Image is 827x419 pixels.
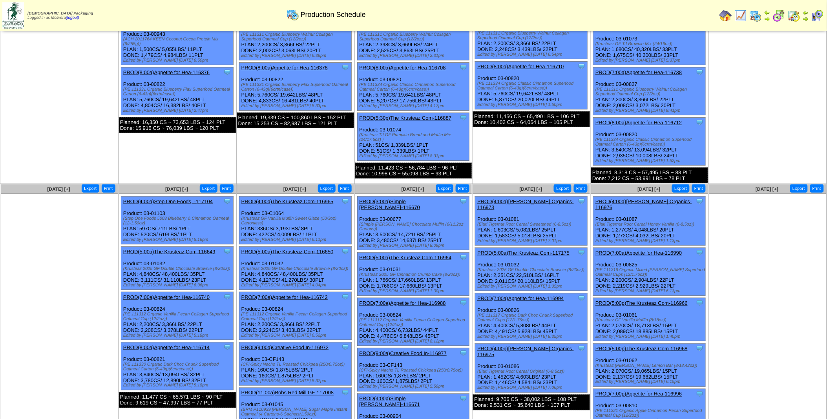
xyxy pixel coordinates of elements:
[692,184,706,193] button: Print
[749,9,762,22] img: calendarprod.gif
[223,293,231,301] img: Tooltip
[318,184,336,193] button: Export
[595,268,705,277] div: (PE 111316 Organic Mixed [PERSON_NAME] Superfood Oatmeal Cups (12/1.76oz))
[123,266,233,271] div: (Krusteaz 2025 GF Double Chocolate Brownie (8/20oz))
[638,186,661,192] a: [DATE] [+]
[402,186,424,192] span: [DATE] [+]
[27,11,93,20] span: Logged in as Molivera
[460,395,467,403] img: Tooltip
[239,247,351,290] div: Product: 03-01032 PLAN: 4,840CS / 48,400LBS / 35PLT DONE: 4,127CS / 41,270LBS / 30PLT
[123,294,210,300] a: PROD(7:00a)Appetite for Hea-116740
[123,37,233,46] div: (ACH 2011764 KEEN Coconut Cocoa Protein Mix (6/255g))
[595,69,682,75] a: PROD(7:00a)Appetite for Hea-116738
[595,289,705,293] div: Edited by [PERSON_NAME] [DATE] 6:13pm
[696,249,704,257] img: Tooltip
[241,362,351,367] div: (CFI-Spicy Nacho TL Roasted Chickpea (250/0.75oz))
[803,16,809,22] img: arrowright.gif
[593,248,706,296] div: Product: 03-00825 PLAN: 2,200CS / 2,904LBS / 22PLT DONE: 2,219CS / 2,929LBS / 22PLT
[554,184,571,193] button: Export
[477,334,587,339] div: Edited by [PERSON_NAME] [DATE] 8:35pm
[119,117,236,133] div: Planned: 16,350 CS ~ 73,653 LBS ~ 124 PLT Done: 15,916 CS ~ 76,039 LBS ~ 120 PLT
[477,31,587,40] div: (PE 111311 Organic Blueberry Walnut Collagen Superfood Oatmeal Cup (12/2oz))
[477,222,587,227] div: (Elari Tigernut Root Cereal Sweetened (6-8.5oz))
[66,16,79,20] a: (logout)
[357,348,469,392] div: Product: 03-CF143 PLAN: 160CS / 1,875LBS / 2PLT DONE: 160CS / 1,875LBS / 2PLT
[477,346,574,357] a: PROD(4:00p)[PERSON_NAME] Organics-116975
[696,118,704,126] img: Tooltip
[241,216,351,226] div: (Krusteaz GF Vanilla Muffin Sweet Glaze (50/3oz) Cartonless)
[241,283,351,288] div: Edited by [PERSON_NAME] [DATE] 4:04pm
[475,62,588,109] div: Product: 03-00820 PLAN: 5,760CS / 19,642LBS / 48PLT DONE: 5,871CS / 20,020LBS / 49PLT
[27,11,93,16] span: [DEMOGRAPHIC_DATA] Packaging
[360,289,469,293] div: Edited by [PERSON_NAME] [DATE] 1:00pm
[360,318,469,327] div: (PE 111312 Organic Vanilla Pecan Collagen Superfood Oatmeal Cup (12/2oz))
[360,53,469,58] div: Edited by [PERSON_NAME] [DATE] 2:31pm
[121,67,233,115] div: Product: 03-00822 PLAN: 5,760CS / 19,642LBS / 48PLT DONE: 4,804CS / 16,382LBS / 40PLT
[360,65,446,71] a: PROD(8:00a)Appetite for Hea-116708
[355,163,472,179] div: Planned: 11,423 CS ~ 56,784 LBS ~ 96 PLT Done: 10,998 CS ~ 55,098 LBS ~ 93 PLT
[121,197,233,244] div: Product: 03-01103 PLAN: 597CS / 711LBS / 1PLT DONE: 520CS / 619LBS / 1PLT
[477,284,587,289] div: Edited by [PERSON_NAME] [DATE] 1:35pm
[360,32,469,42] div: (PE 111311 Organic Blueberry Walnut Collagen Superfood Oatmeal Cup (12/2oz))
[520,186,542,192] a: [DATE] [+]
[473,395,590,410] div: Planned: 9,706 CS ~ 38,002 LBS ~ 108 PLT Done: 9,531 CS ~ 35,640 LBS ~ 107 PLT
[595,222,705,227] div: (Elari Tigernut Root Cereal Honey Vanilla (6-8.5oz))
[460,349,467,357] img: Tooltip
[241,312,351,321] div: (PE 111312 Organic Vanilla Pecan Collagen Superfood Oatmeal Cup (12/2oz))
[477,52,587,57] div: Edited by [PERSON_NAME] [DATE] 6:54pm
[123,216,233,226] div: (Step One Foods 5003 Blueberry & Cinnamon Oatmeal (12-1.59oz)
[810,184,824,193] button: Print
[477,295,564,301] a: PROD(7:00a)Appetite for Hea-116994
[237,113,354,128] div: Planned: 19,339 CS ~ 100,860 LBS ~ 152 PLT Done: 15,253 CS ~ 82,987 LBS ~ 121 PLT
[239,13,351,60] div: Product: 03-00827 PLAN: 2,200CS / 3,366LBS / 22PLT DONE: 2,002CS / 3,063LBS / 20PLT
[593,197,706,246] div: Product: 03-01087 PLAN: 1,277CS / 4,048LBS / 20PLT DONE: 1,272CS / 4,032LBS / 20PLT
[578,197,586,205] img: Tooltip
[123,87,233,97] div: (PE 111331 Organic Blueberry Flax Superfood Oatmeal Carton (6-43g)(6crtn/case))
[360,133,469,142] div: (Krusteaz TJ GF Pumpkin Bread and Muffin Mix (24/17.5oz) )
[338,184,352,193] button: Print
[477,313,587,322] div: (PE 111317 Organic Dark Choc Chunk Superfood Oatmeal Cups (12/1.76oz))
[357,113,469,161] div: Product: 03-01074 PLAN: 51CS / 1,339LBS / 1PLT DONE: 51CS / 1,339LBS / 1PLT
[696,68,704,76] img: Tooltip
[574,184,588,193] button: Print
[239,292,351,340] div: Product: 03-00824 PLAN: 2,200CS / 3,366LBS / 22PLT DONE: 2,224CS / 3,403LBS / 22PLT
[578,62,586,70] img: Tooltip
[119,392,236,408] div: Planned: 11,477 CS ~ 65,571 LBS ~ 90 PLT Done: 9,619 CS ~ 47,997 LBS ~ 77 PLT
[239,197,351,244] div: Product: 03-C1064 PLAN: 336CS / 3,193LBS / 8PLT DONE: 422CS / 4,009LBS / 11PLT
[121,292,233,340] div: Product: 03-00824 PLAN: 2,200CS / 3,366LBS / 22PLT DONE: 2,208CS / 3,378LBS / 22PLT
[595,409,705,418] div: (PE 111321 Organic Apple Cinnamon Pecan Superfood Oatmeal Cup (12/2oz))
[360,82,469,92] div: (PE 111334 Organic Classic Cinnamon Superfood Oatmeal Carton (6-43g)(6crtn/case))
[357,13,469,60] div: Product: 03-00827 PLAN: 2,398CS / 3,669LBS / 24PLT DONE: 2,525CS / 3,863LBS / 25PLT
[102,184,115,193] button: Print
[595,346,688,352] a: PROD(5:00p)The Krusteaz Com-116968
[593,22,706,65] div: Product: 03-01073 PLAN: 1,680CS / 40,320LBS / 33PLT DONE: 1,675CS / 40,200LBS / 33PLT
[341,197,349,205] img: Tooltip
[123,199,213,204] a: PROD(4:00a)Step One Foods, -117104
[595,108,705,113] div: Edited by [PERSON_NAME] [DATE] 9:41pm
[123,312,233,321] div: (PE 111312 Organic Vanilla Pecan Collagen Superfood Oatmeal Cup (12/2oz))
[239,63,351,111] div: Product: 03-00822 PLAN: 5,760CS / 19,642LBS / 48PLT DONE: 4,833CS / 16,481LBS / 40PLT
[123,69,210,75] a: PROD(8:00a)Appetite for Hea-116376
[477,268,587,272] div: (Krusteaz 2025 GF Double Chocolate Brownie (8/20oz))
[696,197,704,205] img: Tooltip
[477,102,587,107] div: Edited by [PERSON_NAME] [DATE] 1:50pm
[239,342,351,386] div: Product: 03-CF143 PLAN: 160CS / 1,875LBS / 2PLT DONE: 160CS / 1,875LBS / 2PLT
[121,342,233,390] div: Product: 03-00821 PLAN: 3,840CS / 13,094LBS / 32PLT DONE: 3,780CS / 12,890LBS / 32PLT
[241,294,328,300] a: PROD(7:00a)Appetite for Hea-116742
[123,108,233,113] div: Edited by [PERSON_NAME] [DATE] 2:47pm
[595,137,705,147] div: (PE 111334 Organic Classic Cinnamon Superfood Oatmeal Carton (6-43g)(6crtn/case))
[477,239,587,243] div: Edited by [PERSON_NAME] [DATE] 7:01pm
[360,255,452,261] a: PROD(5:00a)The Krusteaz Com-116964
[47,186,70,192] a: [DATE] [+]
[360,339,469,344] div: Edited by [PERSON_NAME] [DATE] 8:12pm
[803,9,809,16] img: arrowleft.gif
[475,197,588,246] div: Product: 03-01081 PLAN: 1,603CS / 5,082LBS / 25PLT DONE: 1,583CS / 5,018LBS / 25PLT
[123,344,210,350] a: PROD(8:00a)Appetite for Hea-116714
[696,390,704,398] img: Tooltip
[475,344,588,393] div: Product: 03-01086 PLAN: 1,452CS / 4,603LBS / 23PLT DONE: 1,446CS / 4,584LBS / 23PLT
[241,199,334,204] a: PROD(4:00a)The Krusteaz Com-116965
[756,186,778,192] a: [DATE] [+]
[360,368,469,373] div: (CFI-Spicy Nacho TL Roasted Chickpea (250/0.75oz))
[790,184,808,193] button: Export
[165,186,188,192] span: [DATE] [+]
